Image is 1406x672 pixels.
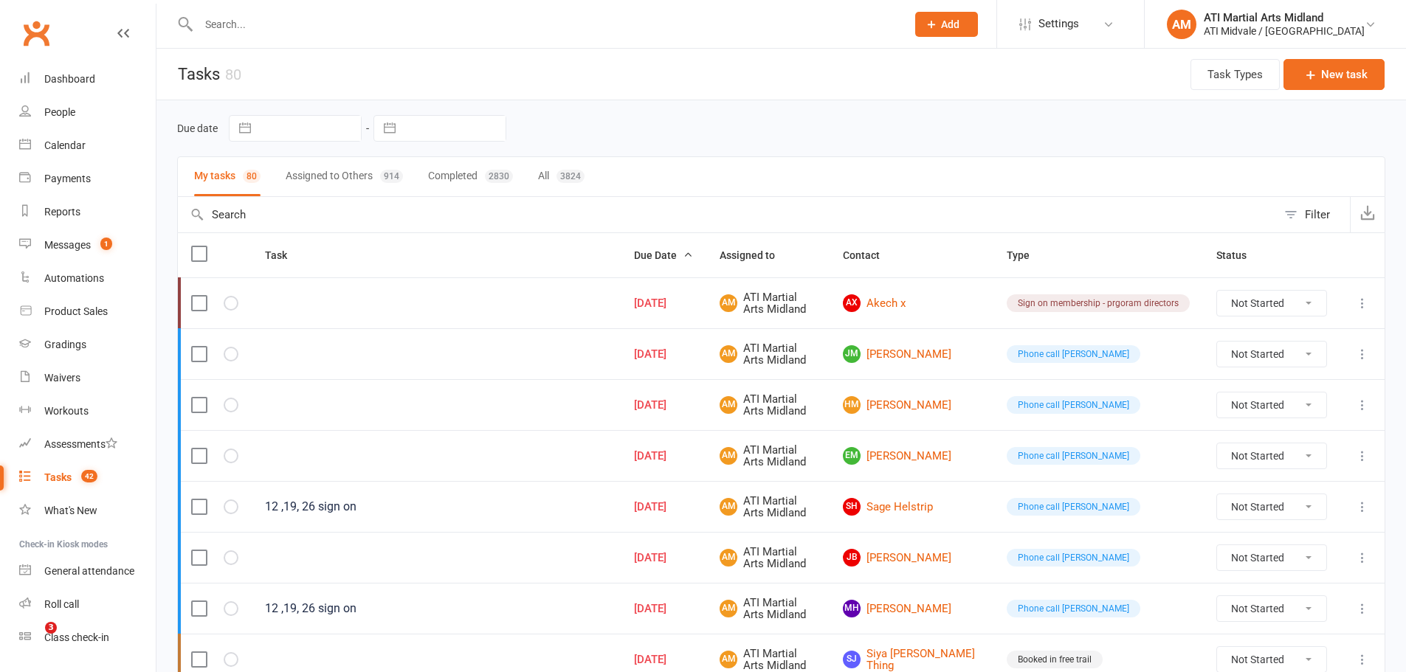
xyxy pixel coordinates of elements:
[19,195,156,229] a: Reports
[634,348,693,361] div: [DATE]
[44,305,108,317] div: Product Sales
[265,246,303,264] button: Task
[19,229,156,262] a: Messages 1
[194,157,261,196] button: My tasks80
[843,498,980,516] a: SHSage Helstrip
[19,621,156,654] a: Class kiosk mode
[843,549,861,567] span: JB
[19,361,156,395] a: Waivers
[44,505,97,516] div: What's New
[1007,651,1103,668] div: Booked in free trail
[1038,7,1079,41] span: Settings
[720,396,737,414] span: AM
[44,372,80,384] div: Waivers
[19,63,156,96] a: Dashboard
[44,173,91,184] div: Payments
[915,12,978,37] button: Add
[1204,11,1365,24] div: ATI Martial Arts Midland
[634,552,693,564] div: [DATE]
[720,342,816,367] span: ATI Martial Arts Midland
[538,157,585,196] button: All3824
[843,447,861,465] span: EM
[556,170,585,183] div: 3824
[1007,294,1190,312] div: Sign on membership - prgoram directors
[1007,600,1140,617] div: Phone call [PERSON_NAME]
[265,499,607,514] div: 12 ,19, 26 sign on
[44,239,91,251] div: Messages
[720,447,737,465] span: AM
[1007,549,1140,567] div: Phone call [PERSON_NAME]
[634,654,693,666] div: [DATE]
[286,157,403,196] button: Assigned to Others914
[45,622,57,634] span: 3
[720,345,737,363] span: AM
[634,249,693,261] span: Due Date
[44,405,89,417] div: Workouts
[1204,24,1365,38] div: ATI Midvale / [GEOGRAPHIC_DATA]
[720,393,816,418] span: ATI Martial Arts Midland
[720,549,737,567] span: AM
[19,295,156,328] a: Product Sales
[265,601,607,616] div: 12 ,19, 26 sign on
[720,651,737,668] span: AM
[843,345,980,363] a: JM[PERSON_NAME]
[19,555,156,588] a: General attendance kiosk mode
[720,498,737,516] span: AM
[194,14,896,35] input: Search...
[1216,249,1263,261] span: Status
[720,444,816,468] span: ATI Martial Arts Midland
[1007,498,1140,516] div: Phone call [PERSON_NAME]
[720,600,737,617] span: AM
[720,249,791,261] span: Assigned to
[265,249,303,261] span: Task
[843,600,861,617] span: MH
[843,498,861,516] span: SH
[1190,59,1280,90] button: Task Types
[634,399,693,412] div: [DATE]
[634,297,693,310] div: [DATE]
[843,294,980,312] a: AxAkech x
[44,598,79,610] div: Roll call
[44,73,95,85] div: Dashboard
[19,129,156,162] a: Calendar
[720,648,816,672] span: ATI Martial Arts Midland
[380,170,403,183] div: 914
[843,651,861,668] span: Sj
[19,588,156,621] a: Roll call
[843,648,980,672] a: SjSiya [PERSON_NAME] Thing
[843,396,861,414] span: HM
[19,96,156,129] a: People
[44,272,104,284] div: Automations
[44,139,86,151] div: Calendar
[1216,246,1263,264] button: Status
[428,157,513,196] button: Completed2830
[634,501,693,513] div: [DATE]
[44,631,109,643] div: Class check-in
[44,438,117,450] div: Assessments
[19,461,156,494] a: Tasks 42
[843,345,861,363] span: JM
[100,238,112,250] span: 1
[19,328,156,361] a: Gradings
[44,206,80,218] div: Reports
[843,246,896,264] button: Contact
[843,396,980,414] a: HM[PERSON_NAME]
[19,494,156,527] a: What's New
[44,565,134,577] div: General attendance
[843,447,980,465] a: EM[PERSON_NAME]
[243,170,261,183] div: 80
[156,49,241,100] h1: Tasks
[1283,59,1385,90] button: New task
[941,18,959,30] span: Add
[19,395,156,428] a: Workouts
[720,291,816,316] span: ATI Martial Arts Midland
[1007,246,1046,264] button: Type
[843,600,980,617] a: MH[PERSON_NAME]
[19,428,156,461] a: Assessments
[44,339,86,350] div: Gradings
[19,262,156,295] a: Automations
[720,294,737,312] span: AM
[81,470,97,482] span: 42
[843,249,896,261] span: Contact
[843,549,980,567] a: JB[PERSON_NAME]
